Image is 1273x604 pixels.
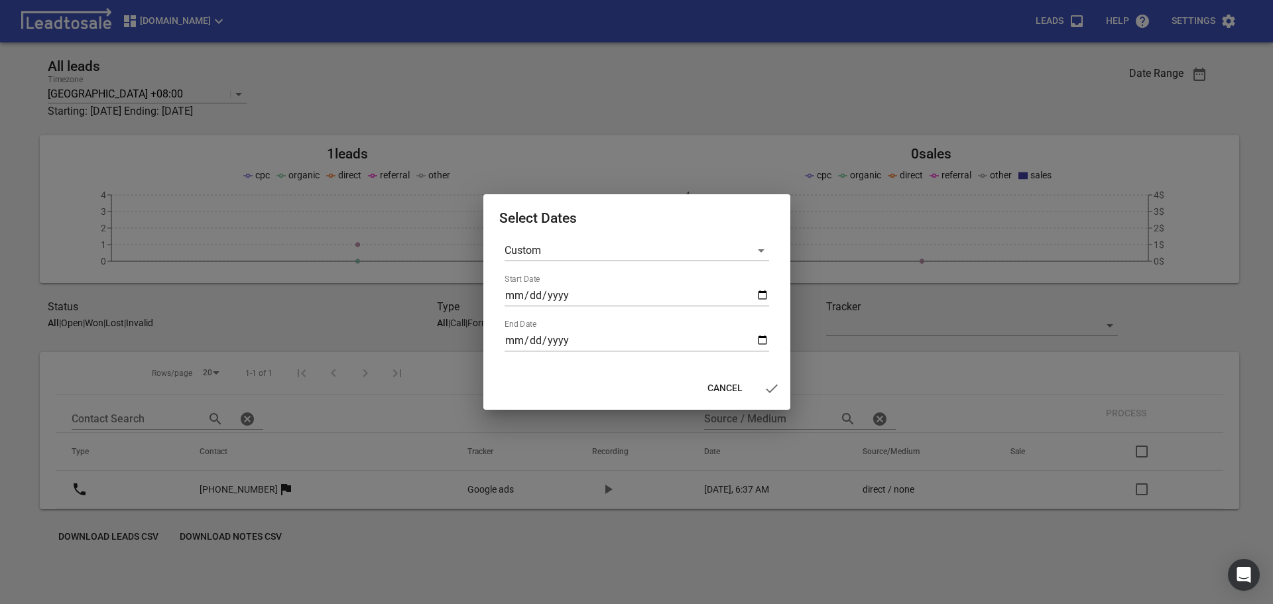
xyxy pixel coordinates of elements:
span: Cancel [707,382,743,395]
div: Open Intercom Messenger [1228,559,1260,591]
h2: Select Dates [499,210,774,227]
button: Submit [756,373,788,404]
label: End Date [505,320,536,328]
div: Custom [505,240,769,261]
label: Start Date [505,275,540,283]
button: Cancel [697,377,753,400]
